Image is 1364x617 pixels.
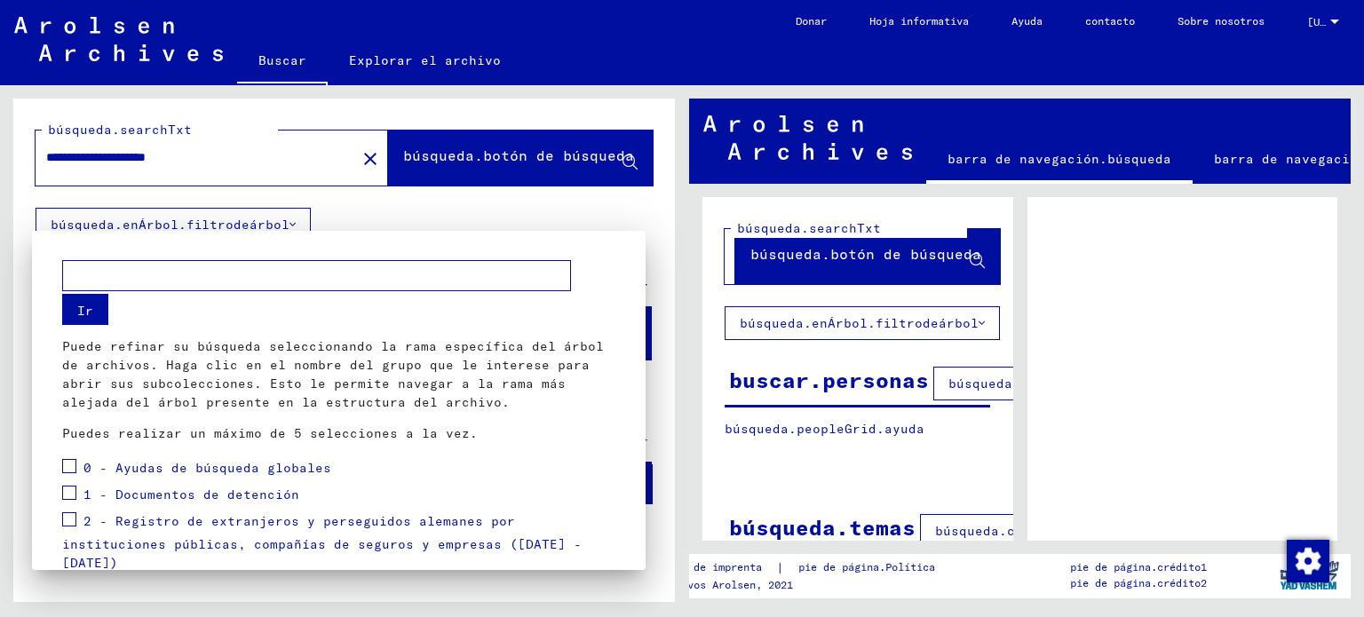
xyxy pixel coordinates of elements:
font: 2 - Registro de extranjeros y perseguidos alemanes por instituciones públicas, compañías de segur... [62,513,582,572]
font: Puedes realizar un máximo de 5 selecciones a la vez. [62,425,478,441]
img: Cambiar el consentimiento [1287,540,1329,582]
font: Puede refinar su búsqueda seleccionando la rama específica del árbol de archivos. Haga clic en el... [62,338,604,410]
button: Ir [62,294,108,325]
font: 0 - Ayudas de búsqueda globales [83,460,331,476]
font: 1 - Documentos de detención [83,486,299,502]
font: Ir [77,303,93,319]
